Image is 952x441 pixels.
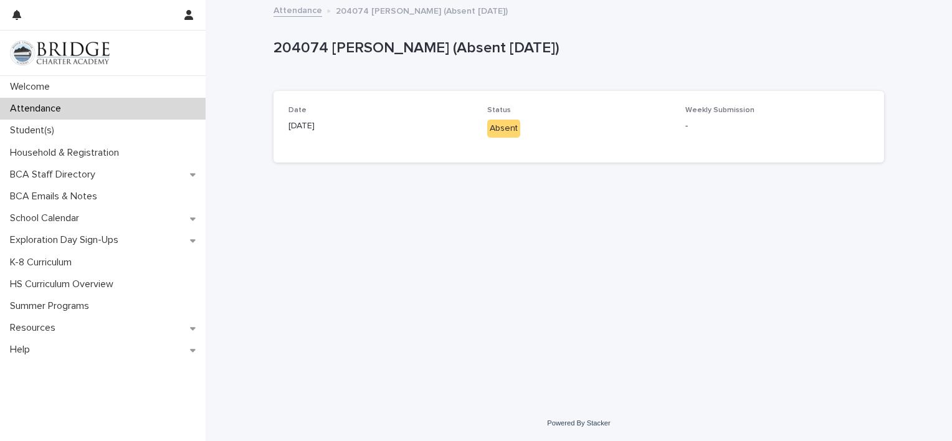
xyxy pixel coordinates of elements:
p: Summer Programs [5,300,99,312]
p: 204074 [PERSON_NAME] (Absent [DATE]) [336,3,508,17]
div: Absent [487,120,520,138]
a: Attendance [274,2,322,17]
span: Status [487,107,511,114]
p: Welcome [5,81,60,93]
span: Date [288,107,307,114]
p: - [685,120,869,133]
p: BCA Emails & Notes [5,191,107,202]
p: Student(s) [5,125,64,136]
span: Weekly Submission [685,107,754,114]
p: BCA Staff Directory [5,169,105,181]
p: K-8 Curriculum [5,257,82,268]
p: [DATE] [288,120,472,133]
p: Resources [5,322,65,334]
p: Exploration Day Sign-Ups [5,234,128,246]
p: Household & Registration [5,147,129,159]
a: Powered By Stacker [547,419,610,427]
p: Help [5,344,40,356]
p: 204074 [PERSON_NAME] (Absent [DATE]) [274,39,879,57]
p: School Calendar [5,212,89,224]
p: HS Curriculum Overview [5,278,123,290]
img: V1C1m3IdTEidaUdm9Hs0 [10,40,110,65]
p: Attendance [5,103,71,115]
